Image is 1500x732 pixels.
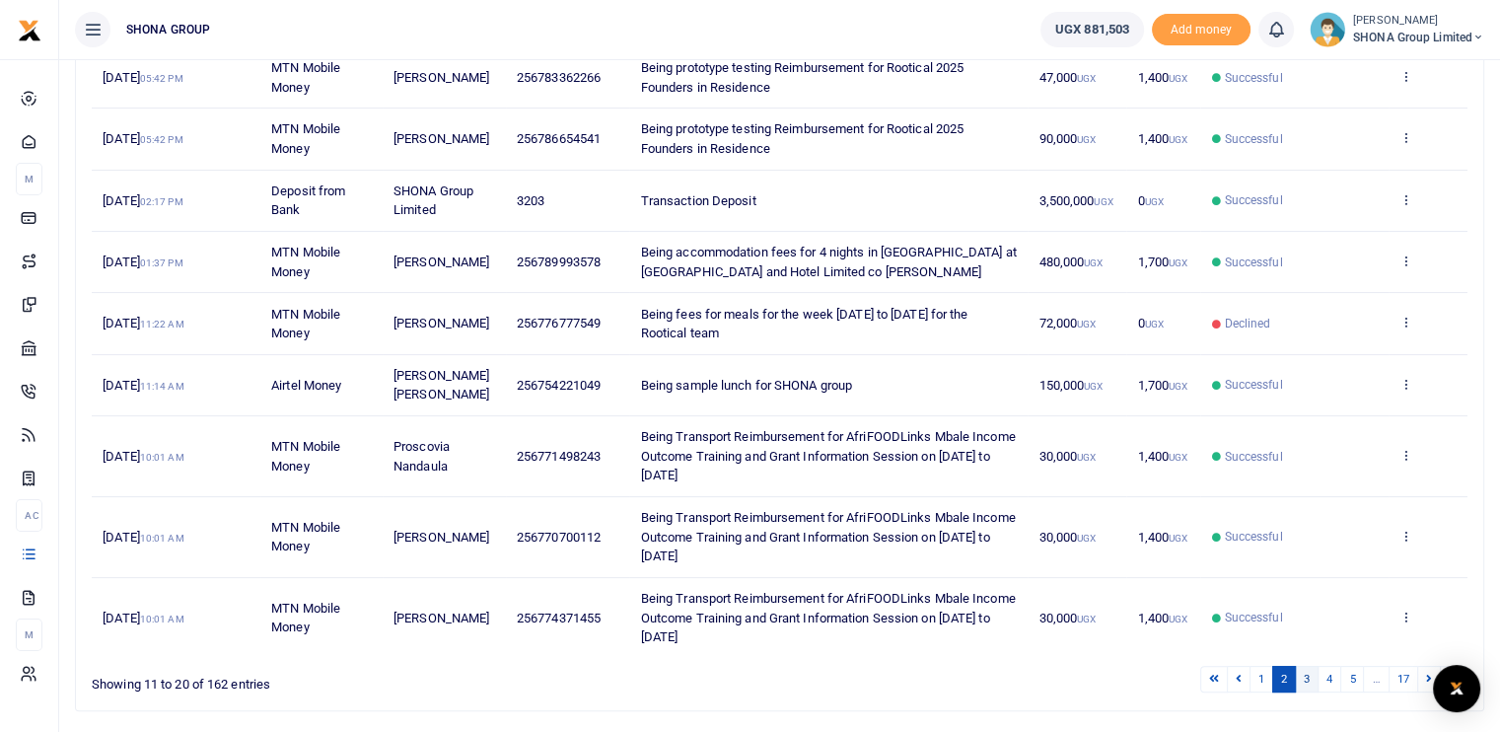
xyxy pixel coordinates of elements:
[641,193,756,208] span: Transaction Deposit
[1137,131,1187,146] span: 1,400
[1224,376,1282,394] span: Successful
[16,499,42,532] li: Ac
[16,619,42,651] li: M
[1389,666,1418,693] a: 17
[1077,319,1096,329] small: UGX
[1077,134,1096,145] small: UGX
[118,21,218,38] span: SHONA GROUP
[140,614,184,624] small: 10:01 AM
[1224,609,1282,626] span: Successful
[393,316,489,330] span: [PERSON_NAME]
[1038,530,1096,545] span: 30,000
[1038,70,1096,85] span: 47,000
[641,429,1016,482] span: Being Transport Reimbursement for AfriFOODLinks Mbale Income Outcome Training and Grant Informati...
[1224,130,1282,148] span: Successful
[271,439,340,474] span: MTN Mobile Money
[103,378,183,393] span: [DATE]
[140,257,183,268] small: 01:37 PM
[517,70,601,85] span: 256783362266
[1038,131,1096,146] span: 90,000
[103,255,182,269] span: [DATE]
[1145,196,1164,207] small: UGX
[393,439,450,474] span: Proscovia Nandaula
[1224,254,1282,271] span: Successful
[1145,319,1164,329] small: UGX
[1084,381,1103,392] small: UGX
[271,307,340,341] span: MTN Mobile Money
[641,591,1016,644] span: Being Transport Reimbursement for AfriFOODLinks Mbale Income Outcome Training and Grant Informati...
[393,368,489,403] span: [PERSON_NAME] [PERSON_NAME]
[1137,255,1187,269] span: 1,700
[16,163,42,195] li: M
[1272,666,1296,693] a: 2
[641,378,852,393] span: Being sample lunch for SHONA group
[517,316,601,330] span: 256776777549
[1137,193,1163,208] span: 0
[140,73,183,84] small: 05:42 PM
[140,381,184,392] small: 11:14 AM
[1169,614,1187,624] small: UGX
[1224,191,1282,209] span: Successful
[1224,315,1270,332] span: Declined
[641,510,1016,563] span: Being Transport Reimbursement for AfriFOODLinks Mbale Income Outcome Training and Grant Informati...
[1137,316,1163,330] span: 0
[103,316,183,330] span: [DATE]
[1169,73,1187,84] small: UGX
[140,533,184,544] small: 10:01 AM
[103,70,182,85] span: [DATE]
[517,449,601,464] span: 256771498243
[641,245,1017,279] span: Being accommodation fees for 4 nights in [GEOGRAPHIC_DATA] at [GEOGRAPHIC_DATA] and Hotel Limited...
[1152,21,1250,36] a: Add money
[103,611,183,625] span: [DATE]
[1137,530,1187,545] span: 1,400
[271,121,340,156] span: MTN Mobile Money
[1084,257,1103,268] small: UGX
[271,378,341,393] span: Airtel Money
[393,611,489,625] span: [PERSON_NAME]
[18,19,41,42] img: logo-small
[1224,528,1282,546] span: Successful
[140,196,183,207] small: 02:17 PM
[103,530,183,545] span: [DATE]
[1038,611,1096,625] span: 30,000
[1038,255,1103,269] span: 480,000
[393,131,489,146] span: [PERSON_NAME]
[1340,666,1364,693] a: 5
[1137,611,1187,625] span: 1,400
[1077,533,1096,544] small: UGX
[1033,12,1152,47] li: Wallet ballance
[271,601,340,635] span: MTN Mobile Money
[517,530,601,545] span: 256770700112
[1055,20,1129,39] span: UGX 881,503
[393,530,489,545] span: [PERSON_NAME]
[1318,666,1341,693] a: 4
[1077,73,1096,84] small: UGX
[1137,70,1187,85] span: 1,400
[1433,665,1480,712] div: Open Intercom Messenger
[1077,452,1096,463] small: UGX
[140,134,183,145] small: 05:42 PM
[1038,378,1103,393] span: 150,000
[271,520,340,554] span: MTN Mobile Money
[1038,193,1112,208] span: 3,500,000
[1169,134,1187,145] small: UGX
[1137,449,1187,464] span: 1,400
[1353,13,1484,30] small: [PERSON_NAME]
[393,255,489,269] span: [PERSON_NAME]
[271,245,340,279] span: MTN Mobile Money
[641,121,964,156] span: Being prototype testing Reimbursement for Rootical 2025 Founders in Residence
[1137,378,1187,393] span: 1,700
[1310,12,1345,47] img: profile-user
[271,60,340,95] span: MTN Mobile Money
[1169,381,1187,392] small: UGX
[1038,316,1096,330] span: 72,000
[1295,666,1319,693] a: 3
[393,183,473,218] span: SHONA Group Limited
[1310,12,1484,47] a: profile-user [PERSON_NAME] SHONA Group Limited
[517,611,601,625] span: 256774371455
[1094,196,1112,207] small: UGX
[1038,449,1096,464] span: 30,000
[517,193,544,208] span: 3203
[1169,452,1187,463] small: UGX
[1152,14,1250,46] span: Add money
